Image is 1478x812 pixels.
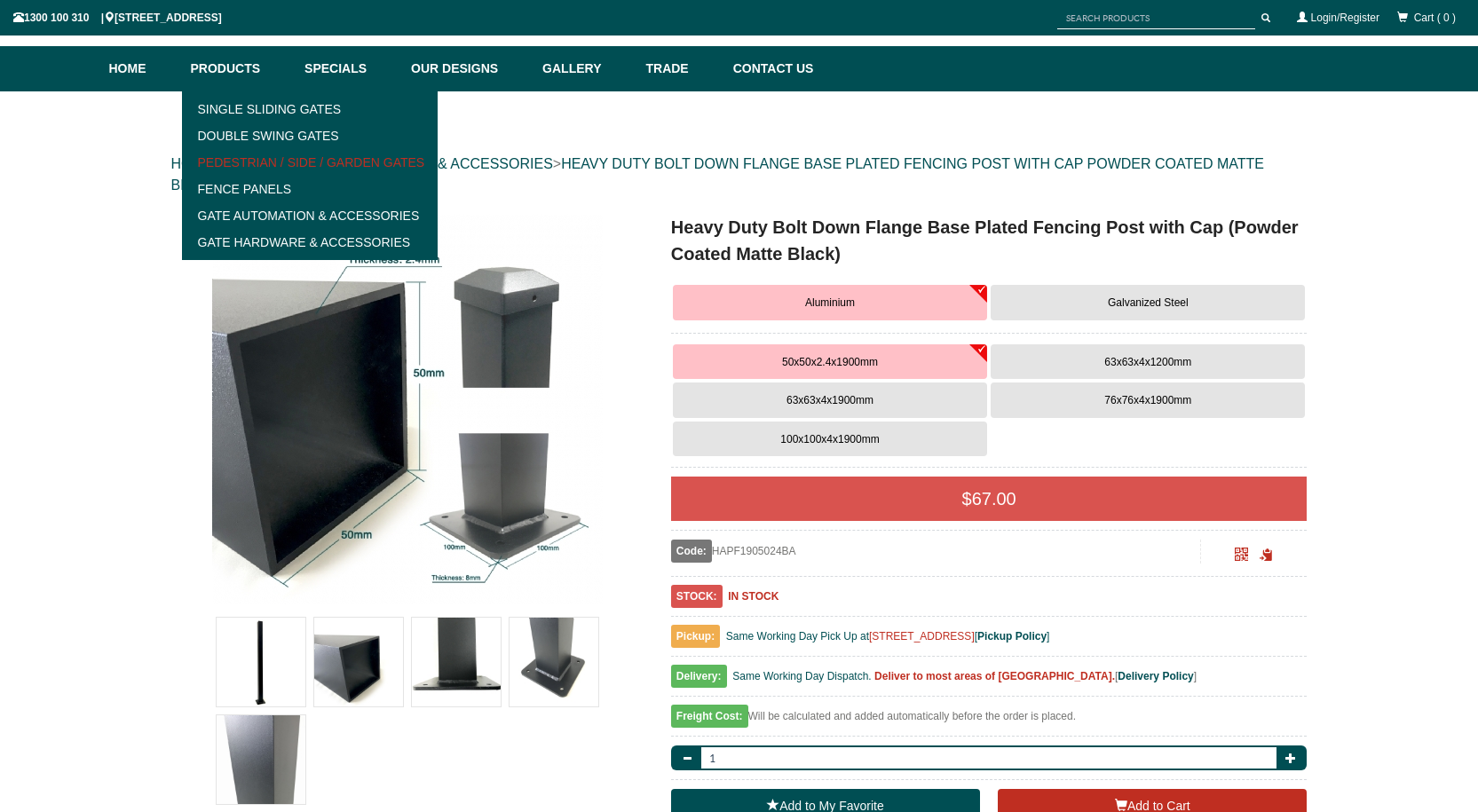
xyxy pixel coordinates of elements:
[991,382,1305,418] button: 76x76x4x1900mm
[182,46,296,91] a: Products
[187,149,433,176] a: Pedestrian / Side / Garden Gates
[636,46,723,91] a: Trade
[671,214,1308,267] h1: Heavy Duty Bolt Down Flange Base Plated Fencing Post with Cap (Powder Coated Matte Black)
[874,670,1115,682] b: Deliver to most areas of [GEOGRAPHIC_DATA].
[671,706,1308,737] div: Will be calculated and added automatically before the order is placed.
[109,46,182,91] a: Home
[673,285,987,320] button: Aluminium
[534,46,636,91] a: Gallery
[673,422,987,457] button: 100x100x4x1900mm
[296,46,402,91] a: Specials
[726,630,1050,643] span: Same Working Day Pick Up at [ ]
[171,156,214,171] a: HOME
[510,618,598,706] img: Heavy Duty Bolt Down Flange Base Plated Fencing Post with Cap (Powder Coated Matte Black)
[187,122,433,149] a: Double Swing Gates
[673,382,987,418] button: 63x63x4x1900mm
[805,296,855,309] span: Aluminium
[869,630,975,643] a: [STREET_ADDRESS]
[786,394,873,406] span: 63x63x4x1900mm
[671,666,1308,697] div: [ ]
[171,136,1308,214] div: > > >
[782,356,878,368] span: 50x50x2.4x1900mm
[187,176,433,202] a: Fence Panels
[1104,356,1191,368] span: 63x63x4x1200mm
[187,202,433,229] a: Gate Automation & Accessories
[1104,394,1191,406] span: 76x76x4x1900mm
[1311,12,1379,24] a: Login/Register
[991,285,1305,320] button: Galvanized Steel
[187,229,433,256] a: Gate Hardware & Accessories
[1108,296,1189,309] span: Galvanized Steel
[402,46,534,91] a: Our Designs
[412,618,501,706] img: Heavy Duty Bolt Down Flange Base Plated Fencing Post with Cap (Powder Coated Matte Black)
[972,489,1016,508] span: 67.00
[671,705,748,728] span: Freight Cost:
[171,156,1264,193] a: HEAVY DUTY BOLT DOWN FLANGE BASE PLATED FENCING POST WITH CAP POWDER COATED MATTE BLACK
[187,96,433,122] a: Single Sliding Gates
[673,344,987,380] button: 50x50x2.4x1900mm
[671,665,727,688] span: Delivery:
[1414,12,1456,24] span: Cart ( 0 )
[1057,7,1255,29] input: SEARCH PRODUCTS
[13,12,222,24] span: 1300 100 310 | [STREET_ADDRESS]
[671,585,723,608] span: STOCK:
[212,214,603,604] img: Heavy Duty Bolt Down Flange Base Plated Fencing Post with Cap (Powder Coated Matte Black) - Alumi...
[314,618,403,706] img: Heavy Duty Bolt Down Flange Base Plated Fencing Post with Cap (Powder Coated Matte Black)
[780,433,879,445] span: 100x100x4x1900mm
[1123,337,1478,750] iframe: LiveChat chat widget
[671,540,1201,563] div: HAPF1905024BA
[671,477,1308,521] div: $
[1118,670,1193,682] a: Delivery Policy
[217,715,305,804] img: Heavy Duty Bolt Down Flange Base Plated Fencing Post with Cap (Powder Coated Matte Black)
[991,344,1305,380] button: 63x63x4x1200mm
[671,540,712,563] span: Code:
[217,618,305,706] img: Heavy Duty Bolt Down Flange Base Plated Fencing Post with Cap (Powder Coated Matte Black)
[732,670,872,682] span: Same Working Day Dispatch.
[724,46,814,91] a: Contact Us
[728,590,779,603] b: IN STOCK
[173,214,643,604] a: Heavy Duty Bolt Down Flange Base Plated Fencing Post with Cap (Powder Coated Matte Black) - Alumi...
[671,625,720,648] span: Pickup:
[977,630,1047,643] a: Pickup Policy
